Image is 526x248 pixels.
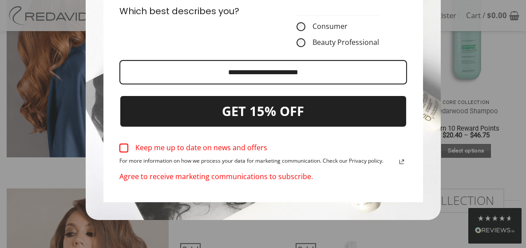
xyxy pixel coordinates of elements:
fieldset: CustomerType [297,4,379,47]
label: Beauty Professional [297,38,379,47]
div: Keep me up to date on news and offers [135,144,267,152]
div: Agree to receive marketing communications to subscribe. [119,167,407,186]
button: GET 15% OFF [119,95,407,128]
input: Beauty Professional [297,38,305,47]
span: For more information on how we process your data for marketing communication. Check our Privacy p... [119,158,384,167]
input: Email field [119,60,407,84]
a: Read our Privacy Policy [396,156,407,167]
p: Which best describes you? [119,4,258,18]
input: Consumer [297,22,305,31]
svg: link icon [396,156,407,167]
label: Consumer [297,22,379,31]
